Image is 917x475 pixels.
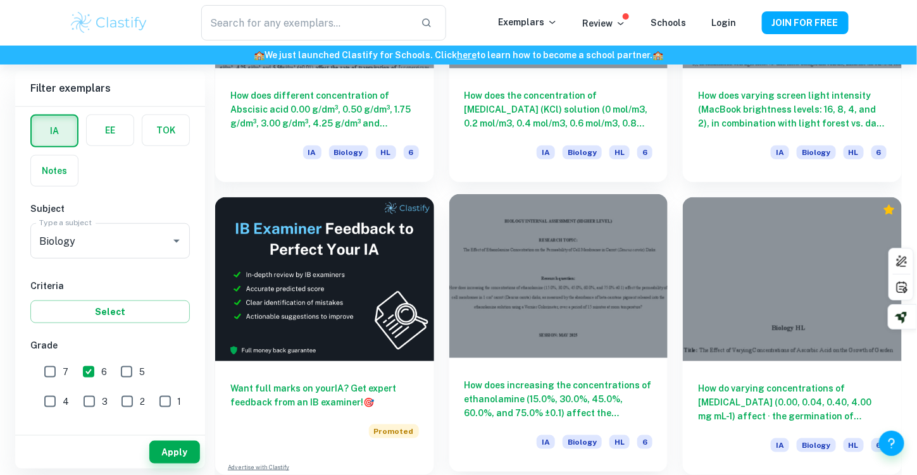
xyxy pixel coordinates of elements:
[637,435,652,449] span: 6
[844,438,864,452] span: HL
[683,197,902,475] a: How do varying concentrations of [MEDICAL_DATA] (0.00, 0.04, 0.40, 4.00 mg mL-1) affect · the ger...
[215,197,434,475] a: Want full marks on yourIA? Get expert feedback from an IB examiner!PromotedAdvertise with Clastify
[698,89,887,130] h6: How does varying screen light intensity (MacBook brightness levels: 16, 8, 4, and 2), in combinat...
[32,116,77,146] button: IA
[140,395,145,409] span: 2
[871,145,887,159] span: 6
[30,300,190,323] button: Select
[637,145,652,159] span: 6
[376,145,396,159] span: HL
[537,145,555,159] span: IA
[201,5,410,40] input: Search for any exemplars...
[149,441,200,464] button: Apply
[215,197,434,361] img: Thumbnail
[63,395,69,409] span: 4
[30,202,190,216] h6: Subject
[142,115,189,145] button: TOK
[363,397,374,407] span: 🎯
[563,145,602,159] span: Biology
[87,115,134,145] button: EE
[168,232,185,250] button: Open
[329,145,368,159] span: Biology
[30,429,190,443] h6: Level
[883,204,895,216] div: Premium
[698,381,887,423] h6: How do varying concentrations of [MEDICAL_DATA] (0.00, 0.04, 0.40, 4.00 mg mL-1) affect · the ger...
[652,50,663,60] span: 🏫
[3,48,914,62] h6: We just launched Clastify for Schools. Click to learn how to become a school partner.
[230,89,419,130] h6: How does different concentration of Abscisic acid 0.00 g/dm³, 0.50 g/dm³, 1.75 g/dm³, 3.00 g/dm³,...
[583,16,626,30] p: Review
[69,10,149,35] img: Clastify logo
[230,381,419,409] h6: Want full marks on your IA ? Get expert feedback from an IB examiner!
[139,365,145,379] span: 5
[30,279,190,293] h6: Criteria
[303,145,321,159] span: IA
[537,435,555,449] span: IA
[797,145,836,159] span: Biology
[879,431,904,456] button: Help and Feedback
[369,424,419,438] span: Promoted
[465,378,653,420] h6: How does increasing the concentrations of ethanolamine (15.0%, 30.0%, 45.0%, 60.0%, and 75.0% ±0....
[762,11,849,34] button: JOIN FOR FREE
[449,197,668,475] a: How does increasing the concentrations of ethanolamine (15.0%, 30.0%, 45.0%, 60.0%, and 75.0% ±0....
[178,395,182,409] span: 1
[457,50,477,60] a: here
[712,18,737,28] a: Login
[63,365,68,379] span: 7
[844,145,864,159] span: HL
[609,145,630,159] span: HL
[39,218,92,228] label: Type a subject
[771,145,789,159] span: IA
[30,338,190,352] h6: Grade
[15,71,205,106] h6: Filter exemplars
[771,438,789,452] span: IA
[102,395,108,409] span: 3
[228,463,289,472] a: Advertise with Clastify
[563,435,602,449] span: Biology
[254,50,265,60] span: 🏫
[404,145,419,159] span: 6
[499,15,558,29] p: Exemplars
[871,438,887,452] span: 6
[797,438,836,452] span: Biology
[465,89,653,130] h6: How does the concentration of [MEDICAL_DATA] (KCl) solution (0 mol/m3, 0.2 mol/m3, 0.4 mol/m3, 0....
[101,365,107,379] span: 6
[651,18,687,28] a: Schools
[31,156,78,186] button: Notes
[609,435,630,449] span: HL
